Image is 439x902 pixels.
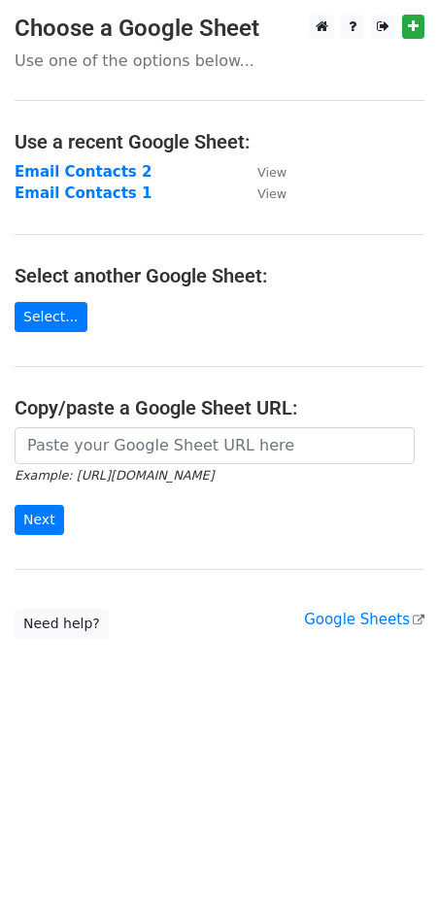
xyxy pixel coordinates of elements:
h4: Select another Google Sheet: [15,264,424,287]
h4: Use a recent Google Sheet: [15,130,424,153]
a: Google Sheets [304,611,424,628]
h3: Choose a Google Sheet [15,15,424,43]
input: Next [15,505,64,535]
small: View [257,186,287,201]
a: Need help? [15,609,109,639]
small: View [257,165,287,180]
p: Use one of the options below... [15,50,424,71]
input: Paste your Google Sheet URL here [15,427,415,464]
a: View [238,163,287,181]
h4: Copy/paste a Google Sheet URL: [15,396,424,419]
a: Select... [15,302,87,332]
a: Email Contacts 1 [15,184,152,202]
a: View [238,184,287,202]
a: Email Contacts 2 [15,163,152,181]
small: Example: [URL][DOMAIN_NAME] [15,468,214,483]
